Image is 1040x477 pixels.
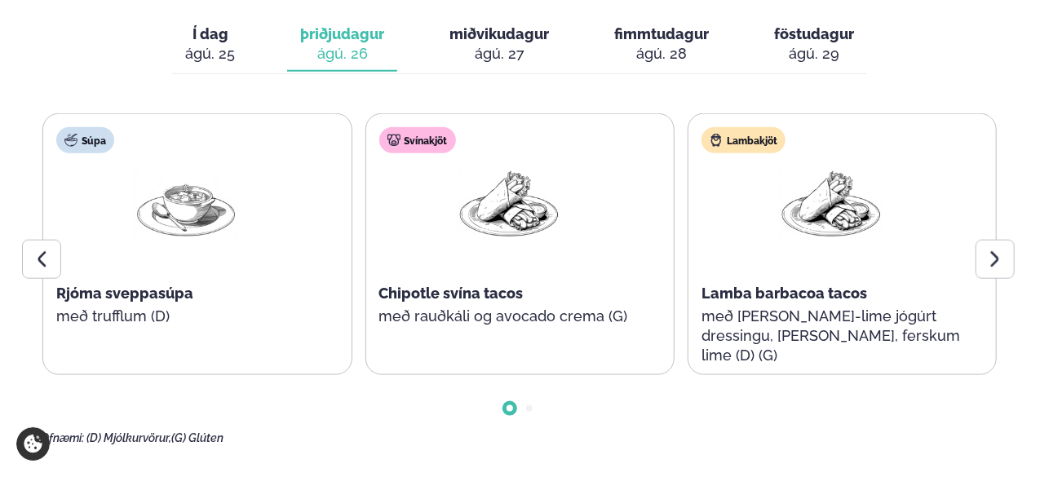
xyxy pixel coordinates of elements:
[56,285,193,302] span: Rjóma sveppasúpa
[701,307,961,365] p: með [PERSON_NAME]-lime jógúrt dressingu, [PERSON_NAME], ferskum lime (D) (G)
[134,166,238,242] img: Soup.png
[287,18,397,72] button: þriðjudagur ágú. 26
[16,427,50,461] a: Cookie settings
[601,18,722,72] button: fimmtudagur ágú. 28
[436,18,562,72] button: miðvikudagur ágú. 27
[56,307,316,326] p: með trufflum (D)
[614,25,709,42] span: fimmtudagur
[56,127,114,153] div: Súpa
[171,431,223,444] span: (G) Glúten
[185,24,235,44] span: Í dag
[387,134,401,147] img: pork.svg
[774,44,854,64] div: ágú. 29
[761,18,867,72] button: föstudagur ágú. 29
[300,25,384,42] span: þriðjudagur
[64,134,77,147] img: soup.svg
[701,127,786,153] div: Lambakjöt
[774,25,854,42] span: föstudagur
[172,18,248,72] button: Í dag ágú. 25
[41,431,84,444] span: Ofnæmi:
[507,405,513,412] span: Go to slide 1
[449,25,549,42] span: miðvikudagur
[526,405,533,412] span: Go to slide 2
[379,285,524,302] span: Chipotle svína tacos
[86,431,171,444] span: (D) Mjólkurvörur,
[614,44,709,64] div: ágú. 28
[457,166,561,242] img: Wraps.png
[449,44,549,64] div: ágú. 27
[701,285,867,302] span: Lamba barbacoa tacos
[300,44,384,64] div: ágú. 26
[185,44,235,64] div: ágú. 25
[779,166,883,242] img: Wraps.png
[710,134,723,147] img: Lamb.svg
[379,307,639,326] p: með rauðkáli og avocado crema (G)
[379,127,456,153] div: Svínakjöt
